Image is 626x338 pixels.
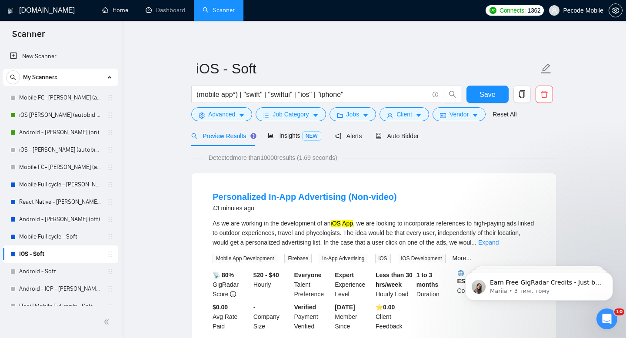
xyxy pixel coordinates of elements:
[452,254,626,315] iframe: Intercom notifications повідомлення
[103,318,112,326] span: double-left
[19,124,102,141] a: Android - [PERSON_NAME] (on)
[213,203,397,213] div: 43 minutes ago
[380,107,429,121] button: userClientcaret-down
[208,109,235,119] span: Advanced
[284,254,312,263] span: Firebase
[293,302,333,331] div: Payment Verified
[230,291,236,297] span: info-circle
[19,280,102,298] a: Android - ICP - [PERSON_NAME] (off)
[107,199,114,205] span: holder
[191,133,254,139] span: Preview Results
[416,112,422,119] span: caret-down
[252,302,293,331] div: Company Size
[536,86,553,103] button: delete
[333,270,374,299] div: Experience Level
[19,106,102,124] a: iOS [PERSON_NAME] (autobid on) part time
[19,89,102,106] a: Mobile FC- [PERSON_NAME] (autobid off)
[19,193,102,211] a: React Native - [PERSON_NAME] (autobid off)
[337,112,343,119] span: folder
[346,109,360,119] span: Jobs
[609,7,623,14] a: setting
[376,304,395,311] b: ⭐️ 0.00
[19,141,102,159] a: iOS - [PERSON_NAME] (autobid part-time) off
[609,7,622,14] span: setting
[375,254,391,263] span: iOS
[211,270,252,299] div: GigRadar Score
[107,251,114,258] span: holder
[450,109,469,119] span: Vendor
[333,302,374,331] div: Member Since
[239,112,245,119] span: caret-down
[444,86,461,103] button: search
[293,270,333,299] div: Talent Preference
[376,272,413,288] b: Less than 30 hrs/week
[107,268,114,275] span: holder
[263,112,269,119] span: bars
[256,107,326,121] button: barsJob Categorycaret-down
[213,219,535,247] div: As we are working in the development of an , we are looking to incorporate references to high-pay...
[7,4,13,18] img: logo
[513,86,531,103] button: copy
[268,132,321,139] span: Insights
[444,90,461,98] span: search
[363,112,369,119] span: caret-down
[107,146,114,153] span: holder
[489,7,496,14] img: upwork-logo.png
[294,304,316,311] b: Verified
[6,70,20,84] button: search
[433,107,486,121] button: idcardVendorcaret-down
[19,245,102,263] a: iOS - Soft
[203,7,235,14] a: searchScanner
[268,133,274,139] span: area-chart
[7,74,20,80] span: search
[19,228,102,245] a: Mobile Full cycle - Soft
[191,107,252,121] button: settingAdvancedcaret-down
[107,164,114,171] span: holder
[540,63,552,74] span: edit
[213,272,234,278] b: 📡 80%
[273,109,309,119] span: Job Category
[107,181,114,188] span: holder
[19,176,102,193] a: Mobile Full cycle - [PERSON_NAME] (autobid off)
[5,28,52,46] span: Scanner
[203,153,343,162] span: Detected more than 10000 results (1.69 seconds)
[19,211,102,228] a: Android - [PERSON_NAME] (off)
[478,239,499,246] a: Expand
[415,270,456,299] div: Duration
[335,133,341,139] span: notification
[302,131,321,141] span: NEW
[213,192,397,202] a: Personalized In-App Advertising (Non-video)
[527,6,540,15] span: 1362
[376,133,419,139] span: Auto Bidder
[211,302,252,331] div: Avg Rate Paid
[596,308,617,329] iframe: Intercom live chat
[196,58,539,80] input: Scanner name...
[330,107,376,121] button: folderJobscaret-down
[374,270,415,299] div: Hourly Load
[19,298,102,315] a: [Test] Mobile Full cycle - Soft
[433,92,438,97] span: info-circle
[536,90,553,98] span: delete
[199,112,205,119] span: setting
[471,239,476,246] span: ...
[253,304,256,311] b: -
[213,254,277,263] span: Mobile App Development
[252,270,293,299] div: Hourly
[102,7,128,14] a: homeHome
[398,254,446,263] span: iOS Development
[19,159,102,176] a: Mobile FC- [PERSON_NAME] (autobid off)
[19,263,102,280] a: Android - Soft
[493,109,516,119] a: Reset All
[107,129,114,136] span: holder
[10,48,111,65] a: New Scanner
[253,272,279,278] b: $20 - $40
[313,112,319,119] span: caret-down
[342,220,353,227] mark: App
[396,109,412,119] span: Client
[466,86,509,103] button: Save
[416,272,439,288] b: 1 to 3 months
